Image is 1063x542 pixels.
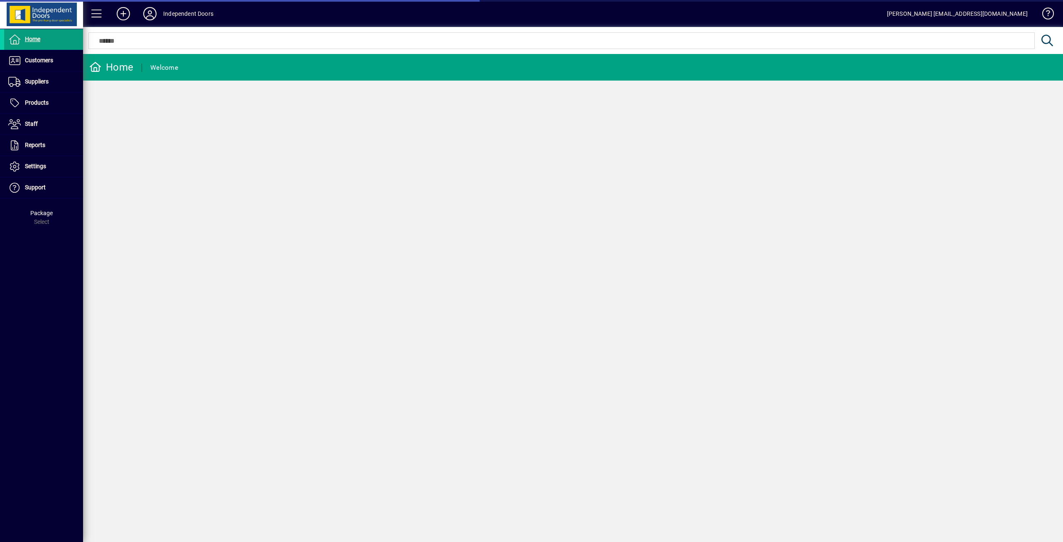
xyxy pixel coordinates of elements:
[25,36,40,42] span: Home
[25,78,49,85] span: Suppliers
[887,7,1028,20] div: [PERSON_NAME] [EMAIL_ADDRESS][DOMAIN_NAME]
[4,177,83,198] a: Support
[137,6,163,21] button: Profile
[4,156,83,177] a: Settings
[25,99,49,106] span: Products
[1036,2,1053,29] a: Knowledge Base
[4,71,83,92] a: Suppliers
[4,135,83,156] a: Reports
[150,61,178,74] div: Welcome
[4,93,83,113] a: Products
[110,6,137,21] button: Add
[25,184,46,191] span: Support
[163,7,213,20] div: Independent Doors
[4,50,83,71] a: Customers
[25,142,45,148] span: Reports
[25,57,53,64] span: Customers
[89,61,133,74] div: Home
[25,120,38,127] span: Staff
[4,114,83,135] a: Staff
[30,210,53,216] span: Package
[25,163,46,169] span: Settings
